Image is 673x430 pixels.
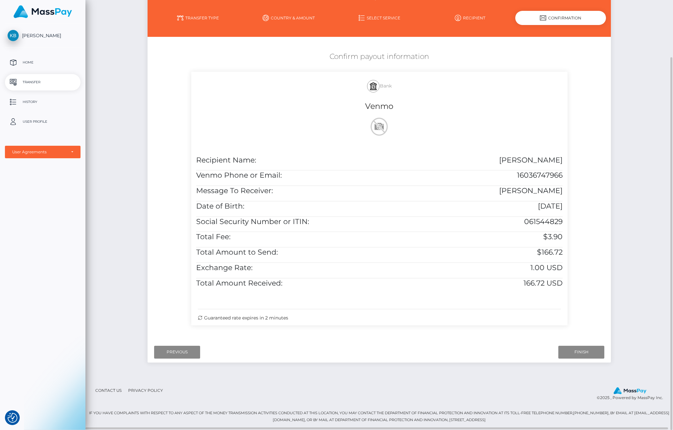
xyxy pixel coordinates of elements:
div: User Agreements [12,149,66,155]
p: History [8,97,78,107]
span: [PERSON_NAME] [5,33,81,38]
h5: [PERSON_NAME] [384,186,563,196]
a: Transfer [5,74,81,90]
h5: 16036747966 [384,170,563,181]
h5: Total Amount to Send: [196,247,375,258]
small: IF YOU HAVE COMPLAINTS WITH RESPECT TO ANY ASPECT OF THE MONEY TRANSMISSION ACTIVITIES CONDUCTED ... [89,411,669,422]
h5: Exchange Rate: [196,263,375,273]
a: Country & Amount [243,12,334,24]
h5: Bank [196,77,563,96]
h5: Total Fee: [196,232,375,242]
h5: Date of Birth: [196,201,375,212]
button: User Agreements [5,146,81,158]
a: History [5,94,81,110]
h5: Social Security Number or ITIN: [196,217,375,227]
a: Home [5,54,81,71]
h5: 061544829 [384,217,563,227]
a: Select Service [334,12,425,24]
a: Contact Us [93,385,124,395]
h5: Confirm payout information [152,52,606,62]
img: MassPay [614,387,646,394]
img: Revisit consent button [8,413,17,423]
h4: Venmo [196,101,563,112]
input: Previous [154,346,200,358]
h5: Recipient Name: [196,155,375,165]
div: © 2025 , Powered by MassPay Inc. [597,387,668,401]
a: User Profile [5,114,81,130]
p: User Profile [8,117,78,127]
p: Home [8,58,78,67]
h5: 1.00 USD [384,263,563,273]
p: Transfer [8,77,78,87]
h5: $3.90 [384,232,563,242]
h5: Message To Receiver: [196,186,375,196]
a: Transfer Type [152,12,243,24]
h5: [PERSON_NAME] [384,155,563,165]
img: MassPay [13,5,72,18]
a: Recipient [425,12,515,24]
img: bank.svg [369,82,377,90]
button: Consent Preferences [8,413,17,423]
div: Guaranteed rate expires in 2 minutes [198,315,561,321]
h5: $166.72 [384,247,563,258]
h5: Total Amount Received: [196,278,375,289]
img: wMhJQYtZFAryAAAAABJRU5ErkJggg== [369,116,390,137]
h5: Venmo Phone or Email: [196,170,375,181]
a: Privacy Policy [126,385,166,395]
div: Confirmation [515,11,606,25]
input: Finish [558,346,604,358]
h5: [DATE] [384,201,563,212]
h5: 166.72 USD [384,278,563,289]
